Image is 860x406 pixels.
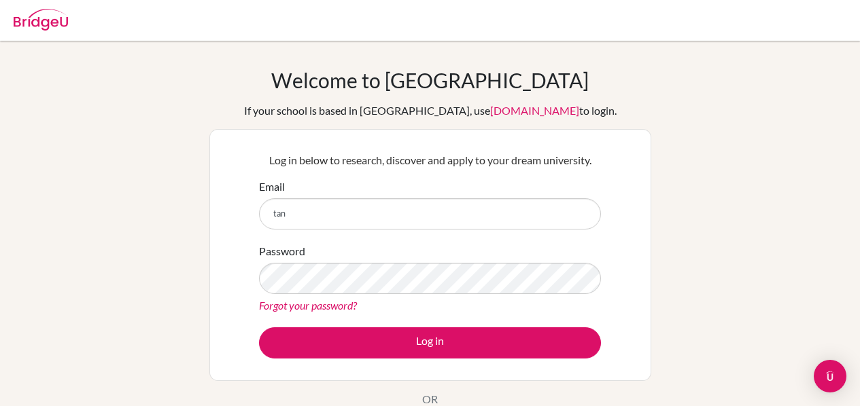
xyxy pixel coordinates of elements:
[244,103,617,119] div: If your school is based in [GEOGRAPHIC_DATA], use to login.
[259,243,305,259] label: Password
[14,9,68,31] img: Bridge-U
[259,179,285,195] label: Email
[259,327,601,358] button: Log in
[259,299,357,312] a: Forgot your password?
[490,104,579,117] a: [DOMAIN_NAME]
[259,152,601,168] p: Log in below to research, discover and apply to your dream university.
[271,68,589,92] h1: Welcome to [GEOGRAPHIC_DATA]
[814,360,846,392] div: Open Intercom Messenger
